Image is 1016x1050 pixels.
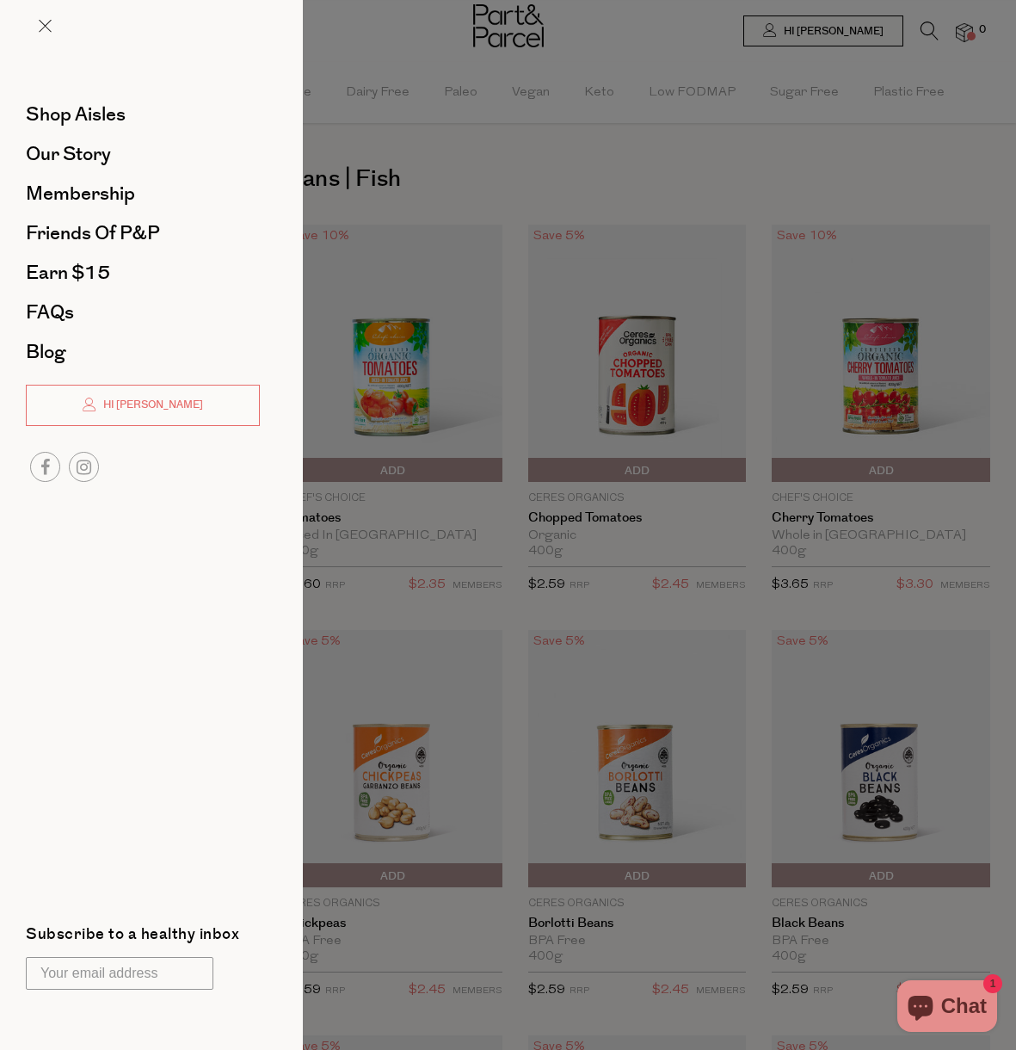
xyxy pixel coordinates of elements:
span: Membership [26,180,135,207]
span: Friends of P&P [26,219,160,247]
a: Blog [26,343,260,361]
inbox-online-store-chat: Shopify online store chat [892,980,1002,1036]
input: Your email address [26,957,213,990]
span: Shop Aisles [26,101,126,128]
span: Earn $15 [26,259,110,287]
a: Friends of P&P [26,224,260,243]
span: Our Story [26,140,111,168]
a: Earn $15 [26,263,260,282]
a: Membership [26,184,260,203]
label: Subscribe to a healthy inbox [26,927,239,948]
span: Blog [26,338,65,366]
a: Hi [PERSON_NAME] [26,385,260,426]
span: Hi [PERSON_NAME] [99,398,203,412]
a: Shop Aisles [26,105,260,124]
span: FAQs [26,299,74,326]
a: FAQs [26,303,260,322]
a: Our Story [26,145,260,164]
